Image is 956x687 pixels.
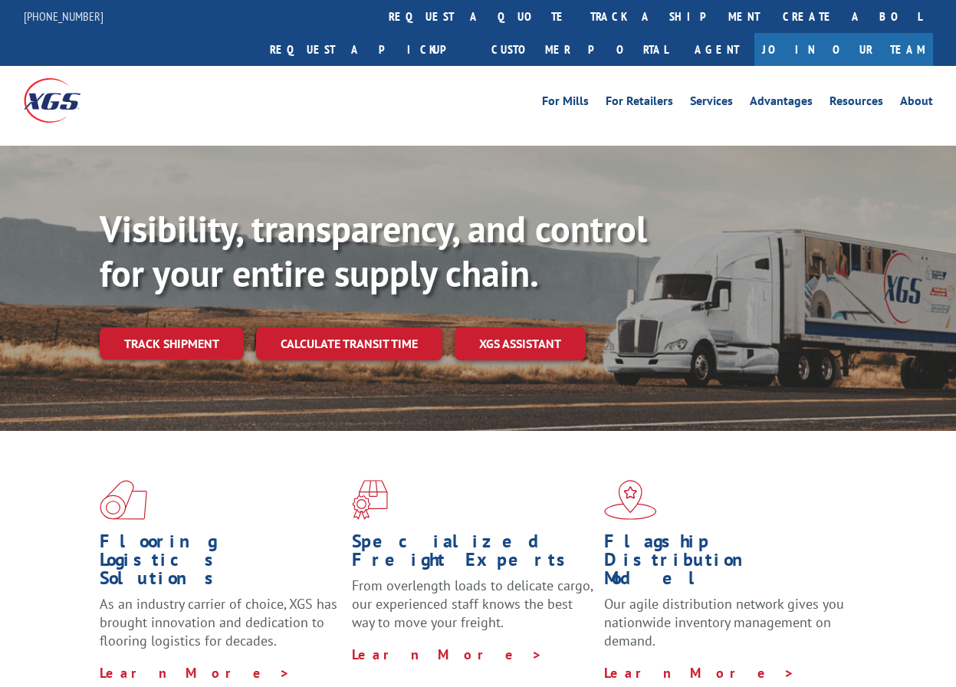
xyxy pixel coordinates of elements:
img: xgs-icon-flagship-distribution-model-red [604,480,657,520]
h1: Flooring Logistics Solutions [100,532,340,595]
a: Services [690,95,733,112]
b: Visibility, transparency, and control for your entire supply chain. [100,205,647,297]
a: Track shipment [100,327,244,360]
a: Request a pickup [258,33,480,66]
img: xgs-icon-total-supply-chain-intelligence-red [100,480,147,520]
a: Learn More > [604,664,795,682]
a: Learn More > [352,646,543,663]
a: Resources [830,95,883,112]
a: Join Our Team [754,33,933,66]
a: Calculate transit time [256,327,442,360]
img: xgs-icon-focused-on-flooring-red [352,480,388,520]
a: For Mills [542,95,589,112]
h1: Flagship Distribution Model [604,532,845,595]
span: Our agile distribution network gives you nationwide inventory management on demand. [604,595,844,649]
a: [PHONE_NUMBER] [24,8,103,24]
a: For Retailers [606,95,673,112]
a: Customer Portal [480,33,679,66]
a: About [900,95,933,112]
a: Agent [679,33,754,66]
a: Learn More > [100,664,291,682]
a: XGS ASSISTANT [455,327,586,360]
h1: Specialized Freight Experts [352,532,593,577]
p: From overlength loads to delicate cargo, our experienced staff knows the best way to move your fr... [352,577,593,645]
span: As an industry carrier of choice, XGS has brought innovation and dedication to flooring logistics... [100,595,337,649]
a: Advantages [750,95,813,112]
